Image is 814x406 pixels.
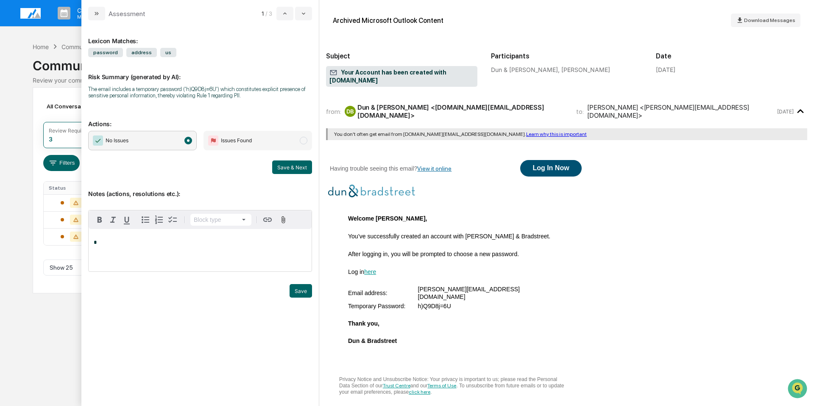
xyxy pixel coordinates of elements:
[88,180,312,197] p: Notes (actions, resolutions etc.):
[656,52,807,60] h2: Date
[70,107,105,115] span: Attestations
[5,103,58,119] a: 🖐️Preclearance
[17,107,55,115] span: Preclearance
[61,43,130,50] div: Communications Archive
[5,119,57,135] a: 🔎Data Lookup
[29,65,139,73] div: Start new chat
[787,378,810,401] iframe: Open customer support
[44,182,99,194] th: Status
[109,10,145,18] div: Assessment
[265,10,275,17] span: / 3
[8,108,15,114] div: 🖐️
[427,383,456,389] a: Terms of Use
[93,213,106,226] button: Bold
[276,214,291,226] button: Attach files
[88,63,312,80] p: Risk Summary (generated by AI):
[348,337,564,345] td: Dun & Bradstreet
[8,18,154,31] p: How can we help?
[84,144,103,150] span: Pylon
[348,302,417,310] td: Temporary Password:
[357,103,566,119] div: Dun & [PERSON_NAME] <[DOMAIN_NAME][EMAIL_ADDRESS][DOMAIN_NAME]>
[144,67,154,77] button: Start new chat
[744,17,795,23] span: Download Messages
[329,69,474,85] span: Your Account has been created with [DOMAIN_NAME]
[88,86,312,99] div: The email includes a temporary password ('h)Q9D8j=6U') which constitutes explicit presence of sen...
[190,214,251,226] button: Block type
[491,66,642,73] div: Dun & [PERSON_NAME], [PERSON_NAME]
[88,27,312,44] div: Lexicon Matches:
[221,136,252,145] span: Issues Found
[329,160,519,177] td: Having trouble seeing this email?
[17,123,53,131] span: Data Lookup
[33,43,49,50] div: Home
[409,389,430,395] a: click here
[8,124,15,130] div: 🔎
[20,8,41,19] img: logo
[348,268,364,275] span: Log in
[58,103,109,119] a: 🗄️Attestations
[418,302,564,310] td: h)Q9D8j=6U
[49,135,53,143] div: 3
[262,10,264,17] span: 1
[532,164,569,171] span: Log In Now
[333,17,443,25] div: Archived Microsoft Outlook Content
[43,99,107,113] div: All Conversations
[88,110,312,127] p: Actions:
[520,160,582,177] a: Log In Now
[587,103,775,119] div: [PERSON_NAME] <[PERSON_NAME][EMAIL_ADDRESS][DOMAIN_NAME]>
[345,106,356,117] div: DB
[348,232,564,240] td: You’ve successfully created an account with [PERSON_NAME] & Bradstreet.
[328,185,415,197] img: Dun & Bradstreet
[106,136,128,145] span: No Issues
[160,48,176,57] span: us
[331,368,566,396] td: Privacy Notice and Unsubscribe Notice: Your privacy is important to us; please read the Personal ...
[576,108,584,116] span: to:
[43,155,80,171] button: Filters
[383,383,410,389] a: Trust Centre
[417,165,452,172] a: View it online
[93,135,103,146] img: Checkmark
[526,131,587,137] a: Learn why this is important
[777,108,794,115] time: Thursday, August 28, 2025 at 1:45:41 PM
[326,108,341,116] span: from:
[348,250,564,258] td: After logging in, you will be prompted to choose a new password.
[126,48,157,57] span: address
[418,285,564,301] td: [PERSON_NAME][EMAIL_ADDRESS][DOMAIN_NAME]
[348,285,417,301] td: Email address:
[70,14,113,20] p: Manage Tasks
[656,66,675,73] div: [DATE]
[88,48,123,57] span: password
[348,319,564,328] td: Thank you,
[61,108,68,114] div: 🗄️
[33,51,781,73] div: Communications Archive
[208,135,218,146] img: Flag
[272,160,312,174] button: Save & Next
[8,65,24,80] img: 1746055101610-c473b297-6a78-478c-a979-82029cc54cd1
[334,131,801,137] div: You don't often get email from [DOMAIN_NAME][EMAIL_ADDRESS][DOMAIN_NAME].
[348,214,564,223] td: Welcome [PERSON_NAME],
[364,268,376,275] a: here
[106,213,120,226] button: Italic
[290,284,312,298] button: Save
[491,52,642,60] h2: Participants
[49,127,89,134] div: Review Required
[326,52,477,60] h2: Subject
[33,77,781,84] div: Review your communication records across channels
[70,7,113,14] p: Calendar
[731,14,800,27] button: Download Messages
[60,143,103,150] a: Powered byPylon
[29,73,107,80] div: We're available if you need us!
[120,213,134,226] button: Underline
